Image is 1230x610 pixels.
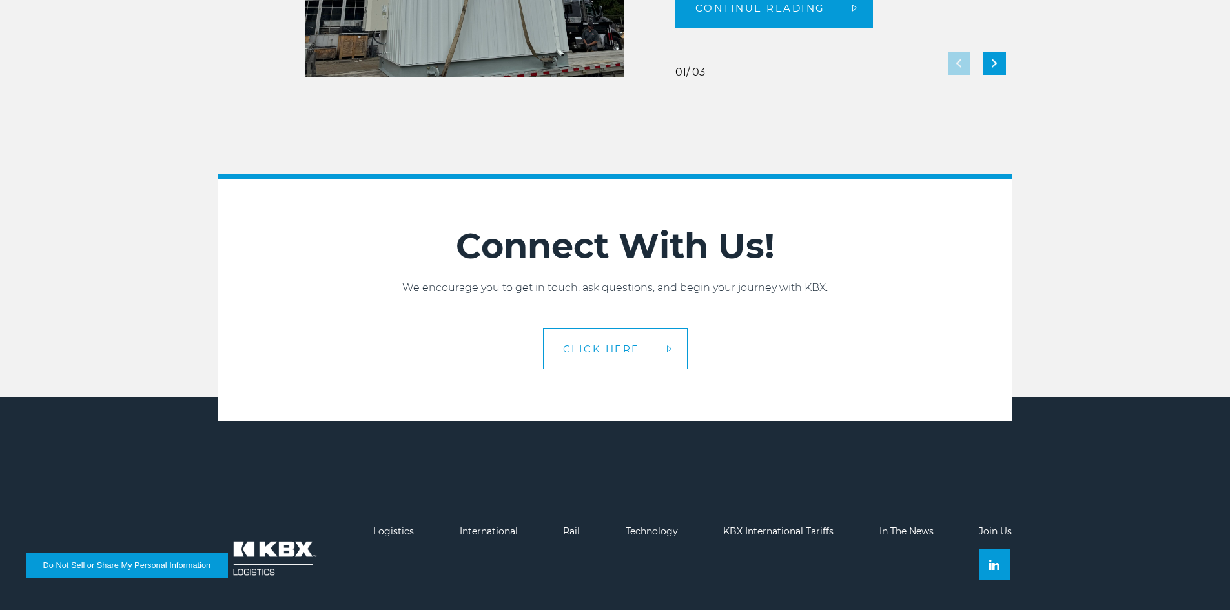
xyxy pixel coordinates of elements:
[723,525,834,537] a: KBX International Tariffs
[666,345,671,352] img: arrow
[626,525,678,537] a: Technology
[989,560,999,570] img: Linkedin
[373,525,414,537] a: Logistics
[26,553,228,578] button: Do Not Sell or Share My Personal Information
[218,225,1012,267] h2: Connect With Us!
[460,525,518,537] a: International
[983,52,1006,75] div: Next slide
[675,66,686,78] span: 01
[218,526,328,591] img: kbx logo
[675,67,705,77] div: / 03
[992,59,997,68] img: next slide
[563,525,580,537] a: Rail
[879,525,934,537] a: In The News
[543,328,688,369] a: CLICK HERE arrow arrow
[218,280,1012,296] p: We encourage you to get in touch, ask questions, and begin your journey with KBX.
[695,3,825,13] span: Continue reading
[979,525,1012,537] a: Join Us
[563,344,640,354] span: CLICK HERE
